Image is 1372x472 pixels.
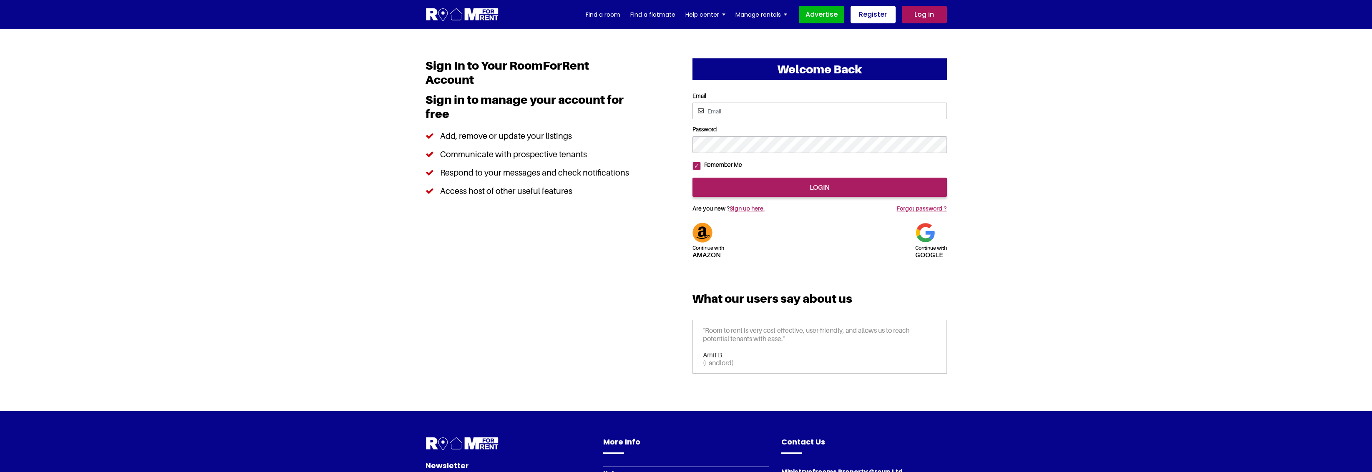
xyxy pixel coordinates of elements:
p: "Room to rent is very cost-effective, user-friendly, and allows us to reach potential tenants wit... [703,326,936,351]
label: Password [692,126,947,133]
li: Access host of other useful features [425,182,635,200]
h1: Sign In to Your RoomForRent Account [425,58,635,93]
a: Continue withgoogle [915,228,947,258]
span: Continue with [692,245,724,251]
h3: What our users say about us [692,291,947,312]
img: Room For Rent [425,436,499,452]
a: Help center [685,8,725,21]
a: Find a flatmate [630,8,675,21]
a: Sign up here. [730,205,765,212]
label: Remember Me [701,161,742,168]
a: Log in [902,6,947,23]
h5: Amazon [692,243,724,258]
img: Google [915,223,935,243]
a: Manage rentals [735,8,787,21]
input: Email [692,103,947,119]
h5: google [915,243,947,258]
a: Forgot password ? [896,205,947,212]
img: Logo for Room for Rent, featuring a welcoming design with a house icon and modern typography [425,7,499,23]
h4: Contact Us [781,436,947,454]
h5: Are you new ? [692,197,836,216]
h2: Welcome Back [692,58,947,80]
a: Advertise [799,6,844,23]
span: Continue with [915,245,947,251]
li: Communicate with prospective tenants [425,145,635,163]
h6: Amit B [703,351,936,359]
a: Continue withAmazon [692,228,724,258]
li: Add, remove or update your listings [425,127,635,145]
img: Amazon [692,223,712,243]
h3: Sign in to manage your account for free [425,93,635,127]
input: login [692,178,947,197]
a: Find a room [586,8,620,21]
a: Register [851,6,896,23]
li: Respond to your messages and check notifications [425,163,635,182]
label: Email [692,93,947,100]
h4: More Info [603,436,769,454]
